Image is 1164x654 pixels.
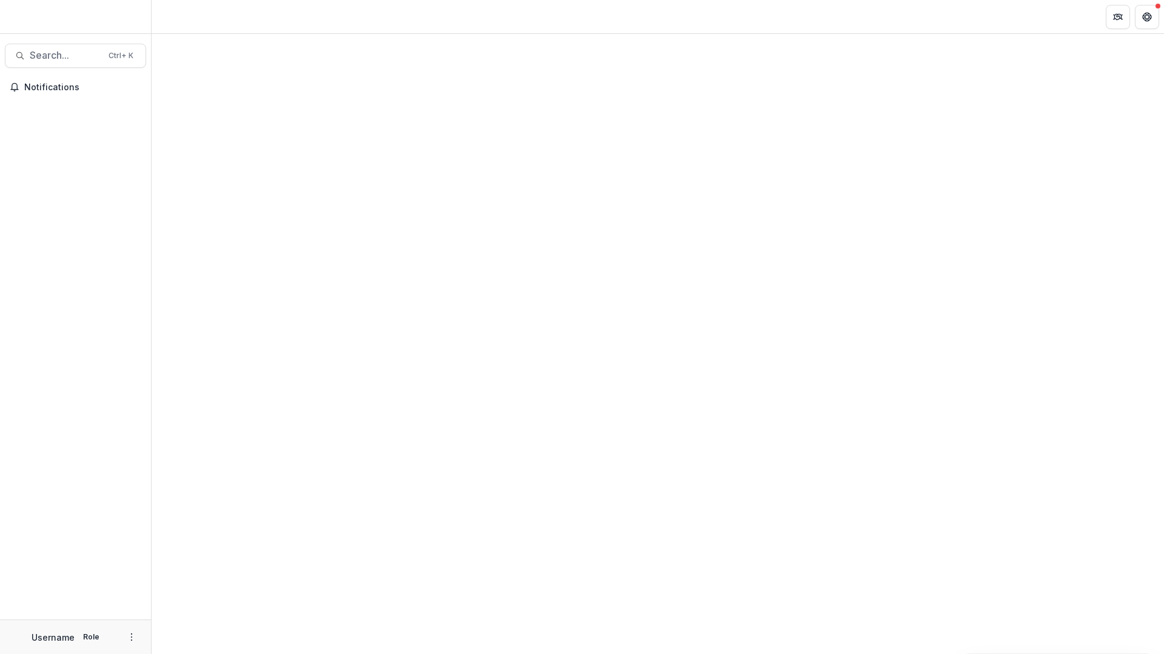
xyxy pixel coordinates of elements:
span: Search... [30,50,101,61]
button: Search... [5,44,146,68]
button: Get Help [1135,5,1159,29]
button: Notifications [5,78,146,97]
button: Partners [1106,5,1130,29]
span: Notifications [24,82,141,93]
button: More [124,630,139,644]
p: Role [79,632,103,642]
div: Ctrl + K [106,49,136,62]
p: Username [32,631,75,644]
